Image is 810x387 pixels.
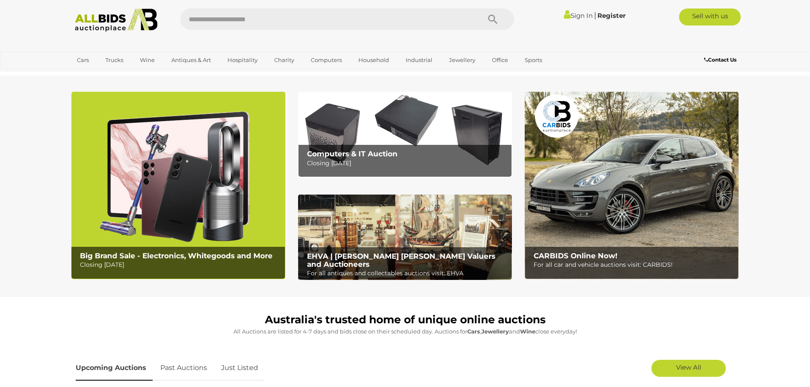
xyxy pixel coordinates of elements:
a: Upcoming Auctions [76,356,153,381]
button: Search [472,8,514,30]
a: Office [486,53,514,67]
a: Sell with us [679,8,741,25]
a: Sports [519,53,548,67]
img: EHVA | Evans Hastings Valuers and Auctioneers [298,195,512,280]
img: Big Brand Sale - Electronics, Whitegoods and More [71,92,285,279]
a: Household [353,53,395,67]
img: Allbids.com.au [70,8,162,32]
strong: Wine [520,328,535,335]
a: Contact Us [704,55,739,65]
b: CARBIDS Online Now! [534,251,617,260]
img: Computers & IT Auction [298,92,512,177]
strong: Jewellery [481,328,509,335]
a: [GEOGRAPHIC_DATA] [71,67,143,81]
a: Computers [305,53,347,67]
strong: Cars [467,328,480,335]
a: Cars [71,53,94,67]
a: CARBIDS Online Now! CARBIDS Online Now! For all car and vehicle auctions visit: CARBIDS! [525,92,739,279]
a: Antiques & Art [166,53,216,67]
p: For all car and vehicle auctions visit: CARBIDS! [534,260,734,270]
img: CARBIDS Online Now! [525,92,739,279]
a: Industrial [400,53,438,67]
a: Big Brand Sale - Electronics, Whitegoods and More Big Brand Sale - Electronics, Whitegoods and Mo... [71,92,285,279]
p: All Auctions are listed for 4-7 days and bids close on their scheduled day. Auctions for , and cl... [76,327,735,336]
a: Jewellery [443,53,481,67]
a: Charity [269,53,300,67]
h1: Australia's trusted home of unique online auctions [76,314,735,326]
p: Closing [DATE] [307,158,507,169]
span: View All [676,363,701,371]
p: Closing [DATE] [80,260,280,270]
b: Big Brand Sale - Electronics, Whitegoods and More [80,251,273,260]
a: Computers & IT Auction Computers & IT Auction Closing [DATE] [298,92,512,177]
a: EHVA | Evans Hastings Valuers and Auctioneers EHVA | [PERSON_NAME] [PERSON_NAME] Valuers and Auct... [298,195,512,280]
a: Hospitality [222,53,263,67]
b: EHVA | [PERSON_NAME] [PERSON_NAME] Valuers and Auctioneers [307,252,495,268]
a: Wine [134,53,160,67]
p: For all antiques and collectables auctions visit: EHVA [307,268,507,279]
a: Past Auctions [154,356,213,381]
span: | [594,11,596,20]
a: View All [651,360,726,377]
a: Just Listed [215,356,264,381]
b: Computers & IT Auction [307,150,398,158]
b: Contact Us [704,56,736,63]
a: Trucks [100,53,129,67]
a: Register [597,11,625,20]
a: Sign In [564,11,593,20]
